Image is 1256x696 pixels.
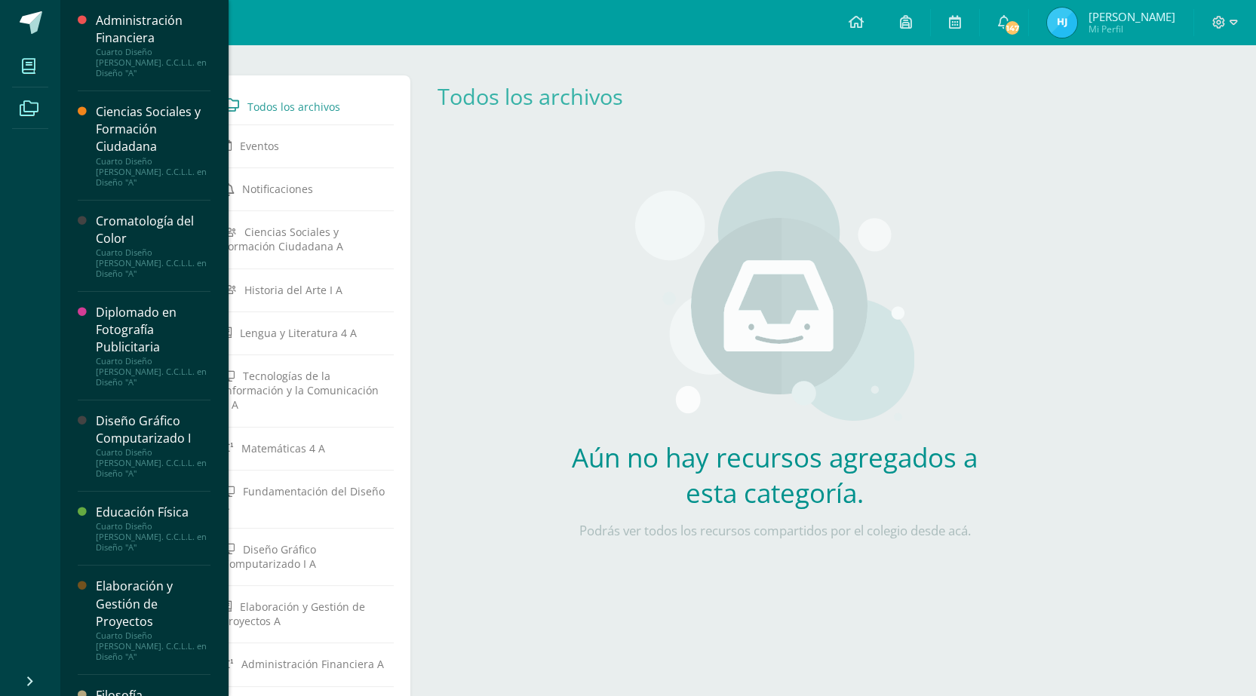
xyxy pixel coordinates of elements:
span: Notificaciones [242,182,313,196]
div: Cuarto Diseño [PERSON_NAME]. C.C.L.L. en Diseño "A" [96,47,210,78]
a: Diplomado en Fotografía PublicitariaCuarto Diseño [PERSON_NAME]. C.C.L.L. en Diseño "A" [96,304,210,388]
img: stages.png [635,171,914,428]
a: Educación FísicaCuarto Diseño [PERSON_NAME]. C.C.L.L. en Diseño "A" [96,504,210,553]
div: Diplomado en Fotografía Publicitaria [96,304,210,356]
span: Administración Financiera A [241,657,384,671]
span: Fundamentación del Diseño A [223,484,385,513]
span: Todos los archivos [247,100,340,114]
span: Tecnologías de la Información y la Comunicación 4 A [223,369,379,412]
a: Ciencias Sociales y Formación Ciudadana A [223,218,387,259]
a: Notificaciones [223,175,387,202]
h2: Aún no hay recursos agregados a esta categoría. [552,440,997,511]
div: Cuarto Diseño [PERSON_NAME]. C.C.L.L. en Diseño "A" [96,521,210,553]
p: Podrás ver todos los recursos compartidos por el colegio desde acá. [552,523,997,539]
a: Matemáticas 4 A [223,434,387,461]
span: Ciencias Sociales y Formación Ciudadana A [223,225,343,253]
div: Elaboración y Gestión de Proyectos [96,578,210,630]
div: Cuarto Diseño [PERSON_NAME]. C.C.L.L. en Diseño "A" [96,630,210,662]
span: Diseño Gráfico Computarizado I A [223,541,316,570]
a: Lengua y Literatura 4 A [223,319,387,346]
a: Todos los archivos [223,91,387,118]
div: Todos los archivos [438,81,646,111]
span: [PERSON_NAME] [1089,9,1175,24]
a: Fundamentación del Diseño A [223,477,387,519]
div: Cuarto Diseño [PERSON_NAME]. C.C.L.L. en Diseño "A" [96,156,210,188]
span: Historia del Arte I A [244,283,342,297]
a: Tecnologías de la Información y la Comunicación 4 A [223,362,387,418]
a: Cromatología del ColorCuarto Diseño [PERSON_NAME]. C.C.L.L. en Diseño "A" [96,213,210,279]
a: Administración Financiera A [223,650,387,677]
a: Diseño Gráfico Computarizado I A [223,535,387,577]
a: Elaboración y Gestión de Proyectos A [223,593,387,634]
span: Lengua y Literatura 4 A [240,326,357,340]
div: Administración Financiera [96,12,210,47]
span: Matemáticas 4 A [241,441,325,455]
div: Cromatología del Color [96,213,210,247]
img: b7ce26423c8b5fd0ad9784620c4edf8a.png [1047,8,1077,38]
a: Administración FinancieraCuarto Diseño [PERSON_NAME]. C.C.L.L. en Diseño "A" [96,12,210,78]
div: Diseño Gráfico Computarizado I [96,412,210,447]
span: Mi Perfil [1089,23,1175,35]
a: Historia del Arte I A [223,276,387,303]
a: Ciencias Sociales y Formación CiudadanaCuarto Diseño [PERSON_NAME]. C.C.L.L. en Diseño "A" [96,103,210,187]
div: Ciencias Sociales y Formación Ciudadana [96,103,210,155]
div: Educación Física [96,504,210,521]
a: Eventos [223,132,387,159]
a: Elaboración y Gestión de ProyectosCuarto Diseño [PERSON_NAME]. C.C.L.L. en Diseño "A" [96,578,210,661]
a: Diseño Gráfico Computarizado ICuarto Diseño [PERSON_NAME]. C.C.L.L. en Diseño "A" [96,412,210,479]
div: Cuarto Diseño [PERSON_NAME]. C.C.L.L. en Diseño "A" [96,247,210,279]
span: Eventos [240,139,279,153]
div: Cuarto Diseño [PERSON_NAME]. C.C.L.L. en Diseño "A" [96,356,210,388]
a: Todos los archivos [438,81,623,111]
span: Elaboración y Gestión de Proyectos A [223,599,365,628]
div: Cuarto Diseño [PERSON_NAME]. C.C.L.L. en Diseño "A" [96,447,210,479]
span: 147 [1004,20,1021,36]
